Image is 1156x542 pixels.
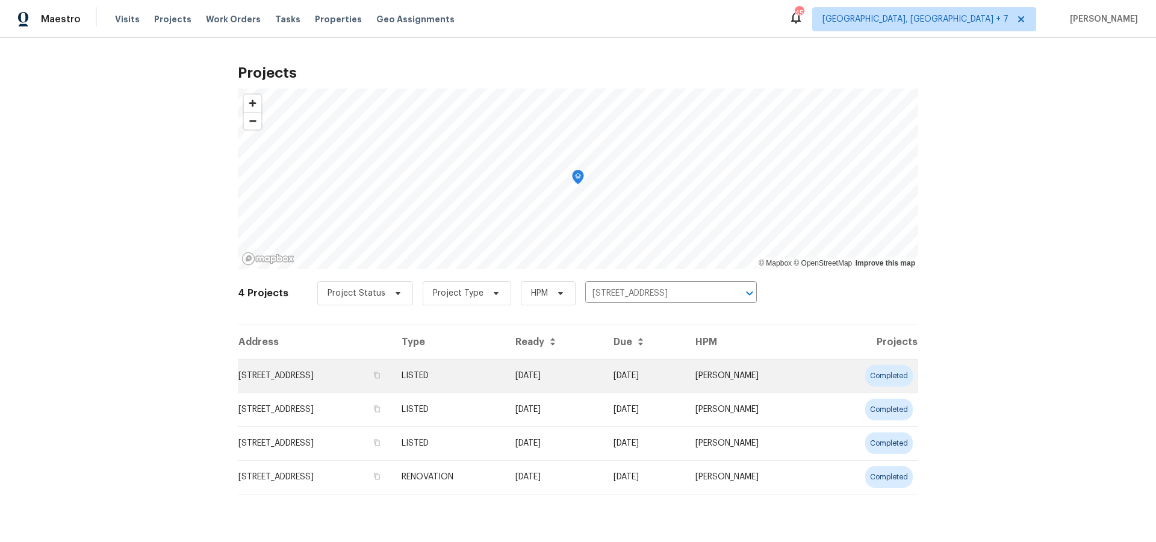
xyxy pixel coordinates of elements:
a: Mapbox [759,259,792,267]
td: LISTED [392,426,506,460]
td: LISTED [392,359,506,393]
td: [DATE] [604,426,686,460]
span: Project Status [328,287,385,299]
td: RENOVATION [392,460,506,494]
td: [PERSON_NAME] [686,426,818,460]
button: Copy Address [371,471,382,482]
th: Type [392,325,506,359]
th: Due [604,325,686,359]
button: Open [741,285,758,302]
div: completed [865,365,913,387]
canvas: Map [238,89,918,269]
div: completed [865,399,913,420]
div: 45 [795,7,803,19]
span: Zoom out [244,113,261,129]
button: Copy Address [371,403,382,414]
td: [DATE] [506,426,604,460]
th: HPM [686,325,818,359]
div: completed [865,432,913,454]
td: [DATE] [604,393,686,426]
th: Projects [818,325,919,359]
div: completed [865,466,913,488]
button: Zoom out [244,112,261,129]
input: Search projects [585,284,723,303]
td: [PERSON_NAME] [686,359,818,393]
h2: Projects [238,67,918,79]
td: [STREET_ADDRESS] [238,460,392,494]
span: Work Orders [206,13,261,25]
span: Properties [315,13,362,25]
button: Copy Address [371,437,382,448]
td: [PERSON_NAME] [686,393,818,426]
span: Projects [154,13,191,25]
td: [DATE] [604,460,686,494]
td: [DATE] [604,359,686,393]
td: Acq COE 2025-04-28T00:00:00.000Z [506,460,604,494]
td: LISTED [392,393,506,426]
button: Zoom in [244,95,261,112]
span: Tasks [275,15,300,23]
span: Geo Assignments [376,13,455,25]
span: HPM [531,287,548,299]
td: [STREET_ADDRESS] [238,359,392,393]
th: Ready [506,325,604,359]
a: Improve this map [856,259,915,267]
span: [PERSON_NAME] [1065,13,1138,25]
h2: 4 Projects [238,287,288,299]
button: Copy Address [371,370,382,381]
div: Map marker [572,170,584,188]
span: Visits [115,13,140,25]
span: Maestro [41,13,81,25]
td: [DATE] [506,393,604,426]
td: [PERSON_NAME] [686,460,818,494]
a: Mapbox homepage [241,252,294,266]
td: [STREET_ADDRESS] [238,393,392,426]
a: OpenStreetMap [794,259,852,267]
span: Project Type [433,287,483,299]
span: [GEOGRAPHIC_DATA], [GEOGRAPHIC_DATA] + 7 [822,13,1008,25]
td: [STREET_ADDRESS] [238,426,392,460]
td: [DATE] [506,359,604,393]
th: Address [238,325,392,359]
